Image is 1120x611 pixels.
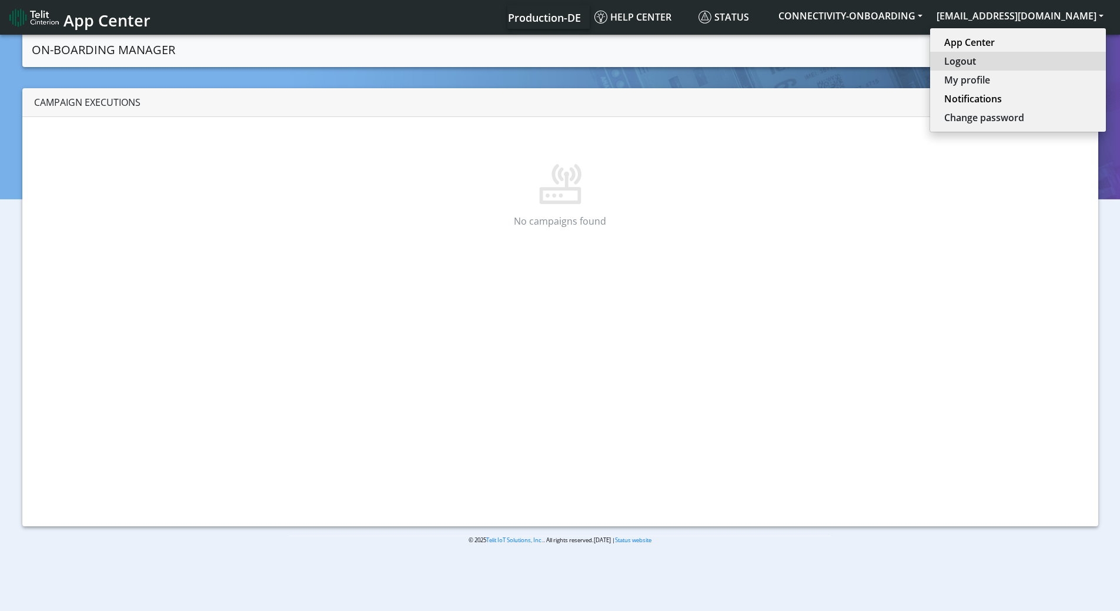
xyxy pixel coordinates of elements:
a: Status [694,5,771,29]
a: App Center [944,35,1092,49]
div: Campaign Executions [22,88,1098,117]
span: Help center [594,11,671,24]
img: status.svg [698,11,711,24]
img: logo-telit-cinterion-gw-new.png [9,8,59,27]
a: Telit IoT Solutions, Inc. [486,536,543,544]
button: CONNECTIVITY-ONBOARDING [771,5,930,26]
span: App Center [63,9,151,31]
a: On-Boarding Manager [32,38,175,62]
button: App Center [930,33,1106,52]
button: Change password [930,108,1106,127]
a: Notifications [944,92,1092,106]
p: No campaigns found [54,214,1066,228]
a: Your current platform instance [507,5,580,29]
span: Status [698,11,749,24]
img: knowledge.svg [594,11,607,24]
a: App Center [9,5,149,30]
img: No more campaigns found [523,129,598,205]
p: © 2025 . All rights reserved.[DATE] | [289,536,831,545]
button: My profile [930,71,1106,89]
button: Logout [930,52,1106,71]
button: Notifications [930,89,1106,108]
a: Help center [590,5,694,29]
a: Status website [615,536,651,544]
span: Production-DE [508,11,581,25]
button: [EMAIL_ADDRESS][DOMAIN_NAME] [930,5,1111,26]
